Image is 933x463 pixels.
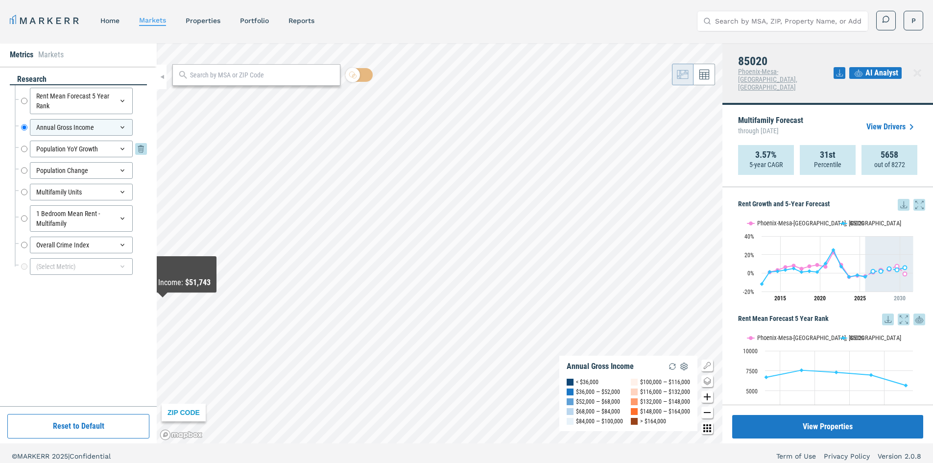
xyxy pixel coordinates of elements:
[854,295,866,302] tspan: 2025
[288,17,314,24] a: reports
[747,270,754,277] text: 0%
[115,269,211,277] div: As of : [DATE]
[738,124,803,137] span: through [DATE]
[701,407,713,418] button: Zoom out map button
[879,269,883,273] path: Sunday, 29 Aug, 18:00, 1.91. 85020.
[744,252,754,259] text: 20%
[640,397,690,407] div: $132,000 — $148,000
[12,452,17,460] span: ©
[738,211,918,309] svg: Interactive chart
[743,348,758,355] text: 10000
[871,269,875,273] path: Saturday, 29 Aug, 18:00, 1.88. 85020.
[792,267,796,270] path: Monday, 29 Aug, 18:00, 4.91. 85020.
[640,416,666,426] div: > $164,000
[800,270,804,274] path: Tuesday, 29 Aug, 18:00, 1.08. 85020.
[678,361,690,372] img: Settings
[701,360,713,371] button: Show/Hide Legend Map Button
[30,162,133,179] div: Population Change
[567,362,634,371] div: Annual Gross Income
[743,289,754,295] text: -20%
[814,160,841,170] p: Percentile
[847,275,851,279] path: Tuesday, 29 Aug, 18:00, -4.2. 85020.
[856,273,860,277] path: Thursday, 29 Aug, 18:00, -2.33. 85020.
[640,387,690,397] div: $116,000 — $132,000
[887,267,891,270] path: Tuesday, 29 Aug, 18:00, 4.66. 85020.
[738,314,925,325] h5: Rent Mean Forecast 5 Year Rank
[774,295,786,302] tspan: 2015
[640,407,690,416] div: $148,000 — $164,000
[815,270,819,274] path: Thursday, 29 Aug, 18:00, 1.13. 85020.
[738,325,918,448] svg: Interactive chart
[776,451,816,461] a: Term of Use
[904,11,923,30] button: P
[30,141,133,157] div: Population YoY Growth
[667,361,678,372] img: Reload Legend
[808,269,812,273] path: Wednesday, 29 Aug, 18:00, 1.98. 85020.
[30,237,133,253] div: Overall Crime Index
[832,248,836,252] path: Sunday, 29 Aug, 18:00, 24.98. 85020.
[881,150,898,160] strong: 5658
[815,263,819,267] path: Thursday, 29 Aug, 18:00, 8.81. Phoenix-Mesa-Scottsdale, AZ.
[115,260,211,269] div: 85335
[824,451,870,461] a: Privacy Policy
[749,160,783,170] p: 5-year CAGR
[738,211,925,309] div: Rent Growth and 5-Year Forecast. Highcharts interactive chart.
[747,219,830,227] button: Show Phoenix-Mesa-Scottsdale, AZ
[701,391,713,403] button: Zoom in map button
[576,407,620,416] div: $68,000 — $84,000
[10,49,33,61] li: Metrics
[895,268,899,271] path: Wednesday, 29 Aug, 18:00, 3.53. 85020.
[30,258,133,275] div: (Select Metric)
[849,67,902,79] button: AI Analyst
[576,377,598,387] div: < $36,000
[760,282,764,286] path: Wednesday, 29 Aug, 18:00, -11.84. 85020.
[30,88,133,114] div: Rent Mean Forecast 5 Year Rank
[38,49,64,61] li: Markets
[30,205,133,232] div: 1 Bedroom Mean Rent - Multifamily
[701,422,713,434] button: Other options map button
[52,452,70,460] span: 2025 |
[911,16,916,25] span: P
[784,268,788,272] path: Saturday, 29 Aug, 18:00, 3.41. 85020.
[746,388,758,395] text: 5000
[157,43,722,443] canvas: Map
[190,70,335,80] input: Search by MSA or ZIP Code
[768,270,772,274] path: Thursday, 29 Aug, 18:00, 1.28. 85020.
[863,275,867,279] path: Friday, 29 Aug, 18:00, -4.06. 85020.
[824,262,828,266] path: Saturday, 29 Aug, 18:00, 10.35. 85020.
[746,368,758,375] text: 7500
[808,264,812,268] path: Wednesday, 29 Aug, 18:00, 7.28. Phoenix-Mesa-Scottsdale, AZ.
[701,375,713,387] button: Change style map button
[10,74,147,85] div: research
[139,16,166,24] a: markets
[240,17,269,24] a: Portfolio
[10,14,81,27] a: MARKERR
[160,429,203,440] a: Mapbox logo
[115,260,211,289] div: Map Tooltip Content
[871,266,907,273] g: 85020, line 4 of 4 with 5 data points.
[800,368,804,372] path: Saturday, 14 Aug, 18:00, 7,569. 85020.
[904,384,908,388] path: Wednesday, 14 Aug, 18:00, 5,658. 85020.
[903,266,907,269] path: Thursday, 29 Aug, 18:00, 5.91. 85020.
[869,373,873,377] path: Tuesday, 14 Aug, 18:00, 6,964. 85020.
[839,265,843,268] path: Monday, 29 Aug, 18:00, 6.97. 85020.
[865,67,898,79] span: AI Analyst
[70,452,111,460] span: Confidential
[576,387,620,397] div: $36,000 — $52,000
[738,55,834,68] h4: 85020
[878,451,921,461] a: Version 2.0.8
[738,117,803,137] p: Multifamily Forecast
[738,199,925,211] h5: Rent Growth and 5-Year Forecast
[894,295,906,302] tspan: 2030
[732,415,923,439] button: View Properties
[744,233,754,240] text: 40%
[100,17,120,24] a: home
[776,269,780,273] path: Friday, 29 Aug, 18:00, 1.85. 85020.
[820,150,836,160] strong: 31st
[866,121,917,133] a: View Drivers
[835,370,838,374] path: Monday, 14 Aug, 18:00, 7,304. 85020.
[640,377,690,387] div: $100,000 — $116,000
[874,160,905,170] p: out of 8272
[162,404,206,421] div: ZIP CODE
